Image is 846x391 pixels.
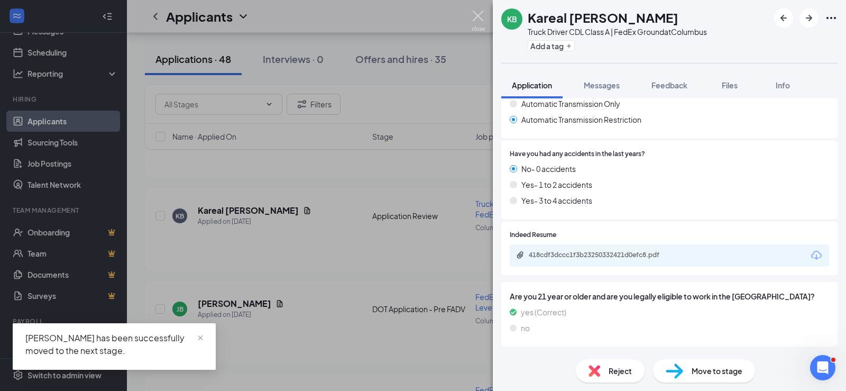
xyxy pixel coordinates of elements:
[777,12,790,24] svg: ArrowLeftNew
[521,114,641,125] span: Automatic Transmission Restriction
[521,306,566,318] span: yes (Correct)
[651,80,687,90] span: Feedback
[825,12,838,24] svg: Ellipses
[516,251,687,261] a: Paperclip418cdf3dccc1f3b23250332421d0efc8.pdf
[528,26,707,37] div: Truck Driver CDL Class A | FedEx Ground at Columbus
[584,80,620,90] span: Messages
[803,12,815,24] svg: ArrowRight
[521,322,530,334] span: no
[521,195,592,206] span: Yes- 3 to 4 accidents
[528,40,575,51] button: PlusAdd a tag
[566,43,572,49] svg: Plus
[516,251,525,259] svg: Paperclip
[810,355,835,380] iframe: Intercom live chat
[609,365,632,377] span: Reject
[810,249,823,262] svg: Download
[776,80,790,90] span: Info
[521,179,592,190] span: Yes- 1 to 2 accidents
[25,332,203,357] div: [PERSON_NAME] has been successfully moved to the next stage.
[692,365,742,377] span: Move to stage
[528,8,678,26] h1: Kareal [PERSON_NAME]
[510,149,645,159] span: Have you had any accidents in the last years?
[722,80,738,90] span: Files
[521,163,576,175] span: No- 0 accidents
[799,8,819,28] button: ArrowRight
[510,230,556,240] span: Indeed Resume
[197,334,204,342] span: close
[774,8,793,28] button: ArrowLeftNew
[529,251,677,259] div: 418cdf3dccc1f3b23250332421d0efc8.pdf
[521,98,620,110] span: Automatic Transmission Only
[507,14,517,24] div: KB
[510,290,829,302] span: Are you 21 year or older and are you legally eligible to work in the [GEOGRAPHIC_DATA]?
[512,80,552,90] span: Application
